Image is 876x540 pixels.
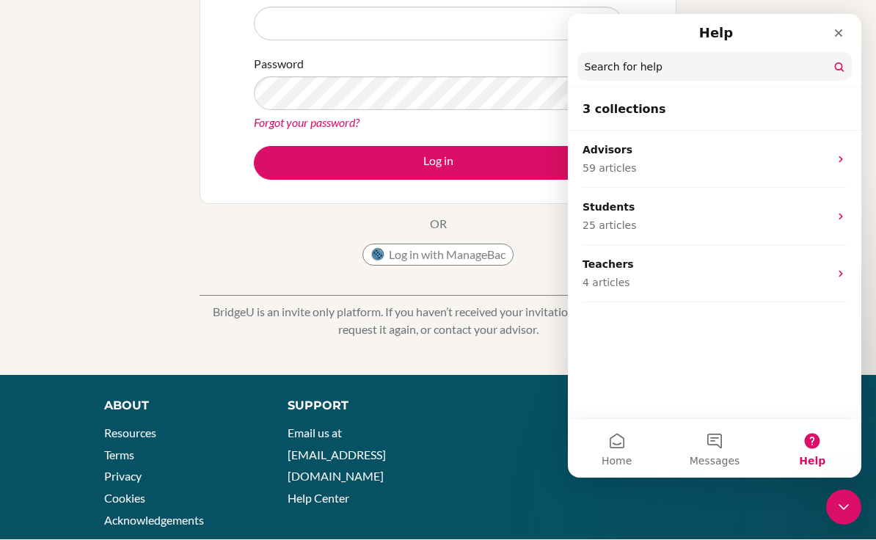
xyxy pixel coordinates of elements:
label: Password [254,56,304,73]
a: Privacy [104,470,142,484]
a: Email us at [EMAIL_ADDRESS][DOMAIN_NAME] [288,426,386,484]
a: Acknowledgements [104,514,204,528]
div: About [104,398,255,415]
a: Help Center [288,492,349,506]
button: Log in with ManageBac [362,244,514,266]
iframe: Intercom live chat [568,15,861,478]
button: Log in [254,147,623,180]
p: BridgeU is an invite only platform. If you haven’t received your invitation email, to request it ... [200,304,676,339]
div: Support [288,398,424,415]
a: Cookies [104,492,145,506]
a: Forgot your password? [254,116,359,130]
p: OR [430,216,447,233]
a: Resources [104,426,156,440]
a: Terms [104,448,134,462]
iframe: Intercom live chat [826,490,861,525]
